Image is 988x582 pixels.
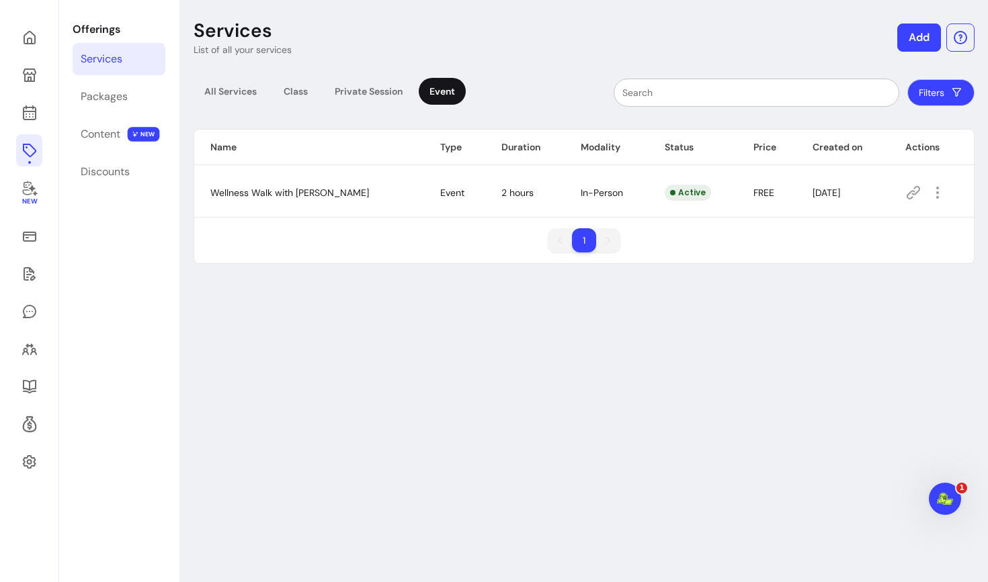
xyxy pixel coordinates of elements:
div: Discounts [81,164,130,180]
div: All Services [194,78,267,105]
a: Packages [73,81,165,113]
span: NEW [128,127,160,142]
p: There are currently no tasks available. [44,102,225,115]
span: 1 [956,483,967,493]
h2: No tasks [105,72,164,89]
th: Actions [889,130,974,165]
a: Services [73,43,165,75]
span: FREE [753,187,774,199]
span: In-Person [581,187,623,199]
div: Services [81,51,122,67]
a: Resources [16,371,42,403]
div: Packages [81,89,128,105]
th: Type [424,130,485,165]
button: Add [897,23,941,52]
a: My Page [16,59,42,91]
p: Services [194,19,272,43]
button: Filters [907,79,975,106]
a: Settings [16,446,42,478]
input: Search [622,86,891,99]
a: Offerings [16,134,42,166]
th: Created on [796,130,889,165]
p: List of all your services [194,43,292,56]
div: Private Session [324,78,413,105]
span: [DATE] [813,187,840,199]
a: Home [16,21,42,54]
a: Calendar [16,97,42,129]
li: pagination item 1 active [572,228,596,252]
th: Name [194,130,424,165]
nav: pagination navigation [541,222,627,259]
th: Price [737,130,796,165]
th: Status [649,130,737,165]
span: Event [440,187,464,199]
span: Wellness Walk with [PERSON_NAME] [210,187,369,199]
th: Duration [485,130,565,165]
div: Event [419,78,466,105]
span: New [22,197,36,206]
div: Class [273,78,319,105]
a: Discounts [73,156,165,188]
a: New [16,172,42,215]
a: Refer & Earn [16,408,42,440]
a: Waivers [16,258,42,290]
button: go back [9,5,34,31]
a: Clients [16,333,42,365]
div: Content [81,126,120,142]
a: Sales [16,220,42,252]
div: Active [665,185,711,201]
iframe: Intercom live chat [929,483,961,515]
a: Content NEW [73,118,165,150]
p: Check back later for updates. [44,115,225,129]
div: Close [236,6,260,30]
span: 2 hours [501,187,534,199]
p: Offerings [73,21,165,38]
th: Modality [565,130,649,165]
a: My Messages [16,295,42,328]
